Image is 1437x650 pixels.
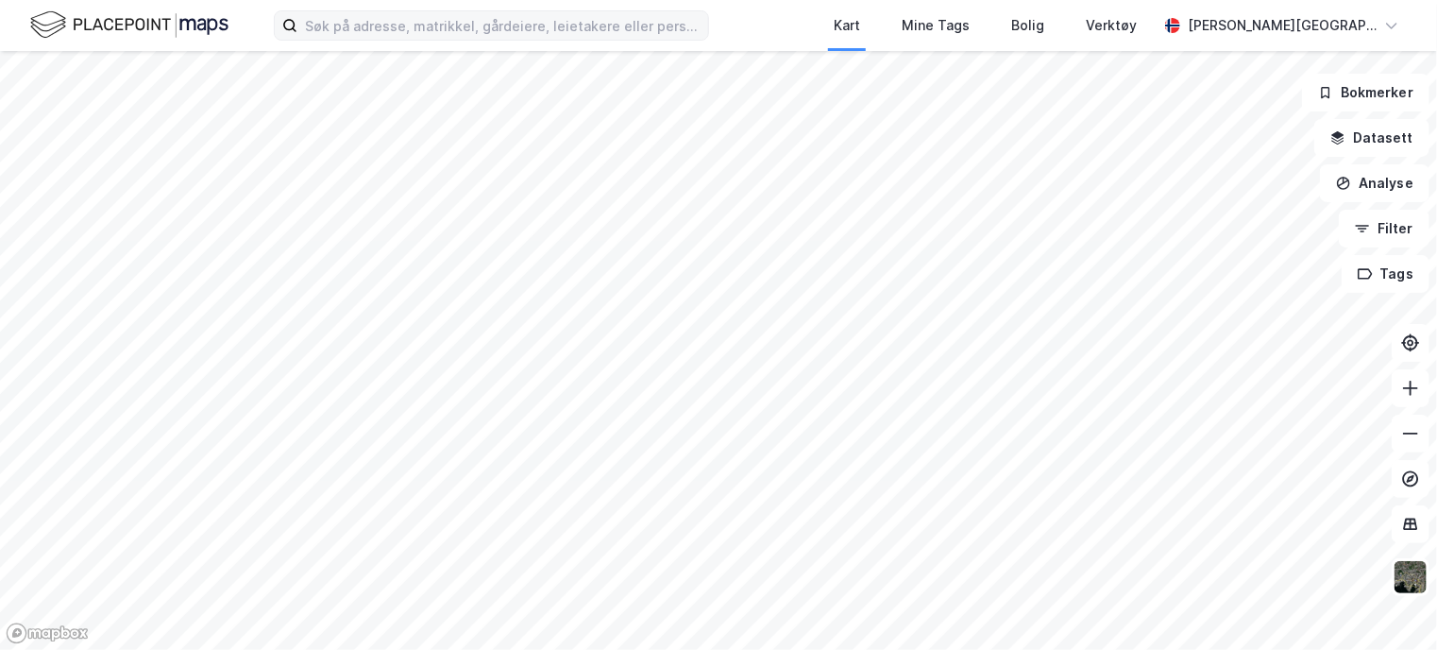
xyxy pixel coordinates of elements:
[30,9,228,42] img: logo.f888ab2527a4732fd821a326f86c7f29.svg
[1011,14,1044,37] div: Bolig
[902,14,970,37] div: Mine Tags
[834,14,860,37] div: Kart
[297,11,708,40] input: Søk på adresse, matrikkel, gårdeiere, leietakere eller personer
[1343,559,1437,650] iframe: Chat Widget
[1188,14,1377,37] div: [PERSON_NAME][GEOGRAPHIC_DATA]
[1086,14,1137,37] div: Verktøy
